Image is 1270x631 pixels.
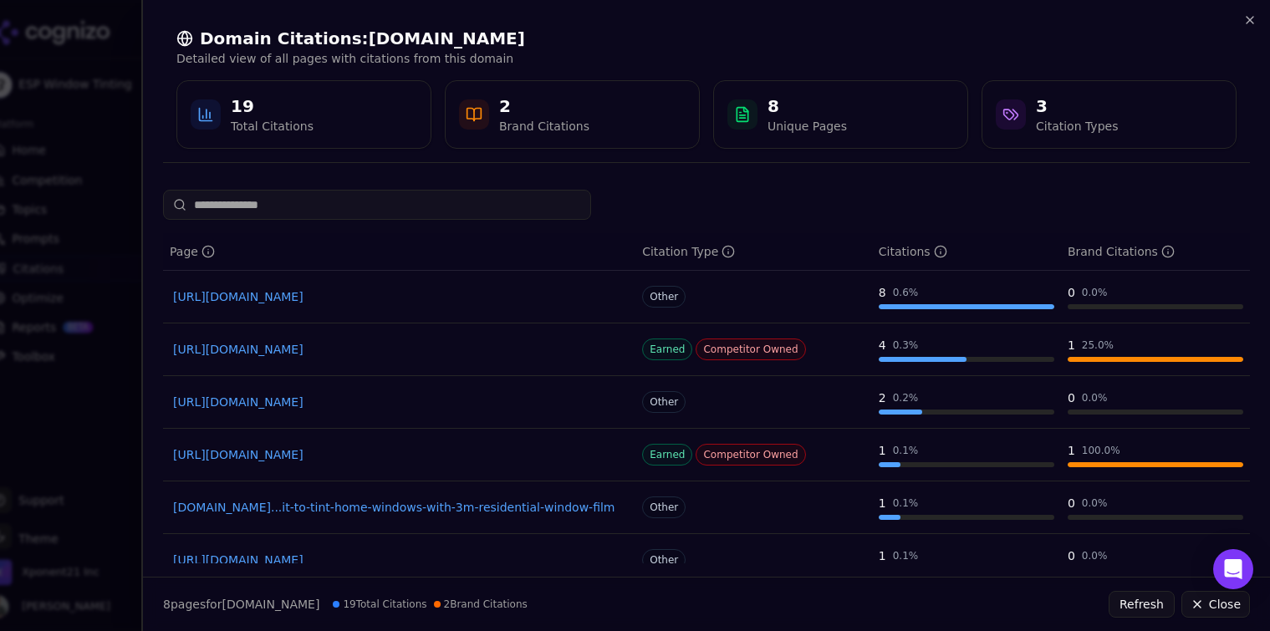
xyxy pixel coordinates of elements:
div: Citations [879,243,947,260]
th: citationTypes [635,233,872,271]
div: 1 [1068,442,1075,459]
th: totalCitationCount [872,233,1061,271]
div: Citation Types [1036,118,1118,135]
button: Refresh [1109,591,1175,618]
a: [URL][DOMAIN_NAME] [173,288,625,305]
a: [DOMAIN_NAME]...it-to-tint-home-windows-with-3m-residential-window-film [173,499,625,516]
div: 0.0 % [1082,391,1108,405]
span: Competitor Owned [696,444,805,466]
div: Page [170,243,215,260]
div: Unique Pages [768,118,847,135]
a: [URL][DOMAIN_NAME] [173,552,625,568]
span: Earned [642,338,692,360]
span: [DOMAIN_NAME] [222,598,319,611]
div: 0.0 % [1082,286,1108,299]
div: Total Citations [231,118,314,135]
div: 0 [1068,495,1075,511]
p: Detailed view of all pages with citations from this domain [176,50,1237,67]
div: Brand Citations [499,118,589,135]
h2: Domain Citations: [DOMAIN_NAME] [176,27,1237,50]
div: 0.0 % [1082,549,1108,562]
div: 2 [879,389,886,406]
div: Brand Citations [1068,243,1175,260]
span: 2 Brand Citations [434,598,528,611]
button: Close [1181,591,1250,618]
div: 1 [879,442,886,459]
div: 1 [1068,337,1075,354]
div: 1 [879,547,886,564]
div: 0.0 % [1082,496,1108,510]
span: Other [642,391,686,413]
div: Citation Type [642,243,735,260]
div: 0.6 % [893,286,919,299]
div: 1 [879,495,886,511]
div: 0 [1068,547,1075,564]
div: 0.3 % [893,338,919,352]
span: Other [642,549,686,571]
div: 0.1 % [893,496,919,510]
span: Other [642,496,686,518]
span: 19 Total Citations [333,598,426,611]
a: [URL][DOMAIN_NAME] [173,394,625,410]
span: Other [642,286,686,308]
div: 8 [768,94,847,118]
span: Competitor Owned [696,338,805,360]
div: 0 [1068,389,1075,406]
th: page [163,233,635,271]
div: 100.0 % [1082,444,1120,457]
a: [URL][DOMAIN_NAME] [173,446,625,463]
div: 0.1 % [893,444,919,457]
div: 4 [879,337,886,354]
div: 25.0 % [1082,338,1114,352]
div: 0 [1068,284,1075,301]
span: 8 [163,598,171,611]
span: Earned [642,444,692,466]
th: brandCitationCount [1061,233,1250,271]
div: 3 [1036,94,1118,118]
a: [URL][DOMAIN_NAME] [173,341,625,358]
div: 8 [879,284,886,301]
div: 2 [499,94,589,118]
div: 0.2 % [893,391,919,405]
p: page s for [163,596,319,613]
div: 19 [231,94,314,118]
div: 0.1 % [893,549,919,562]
